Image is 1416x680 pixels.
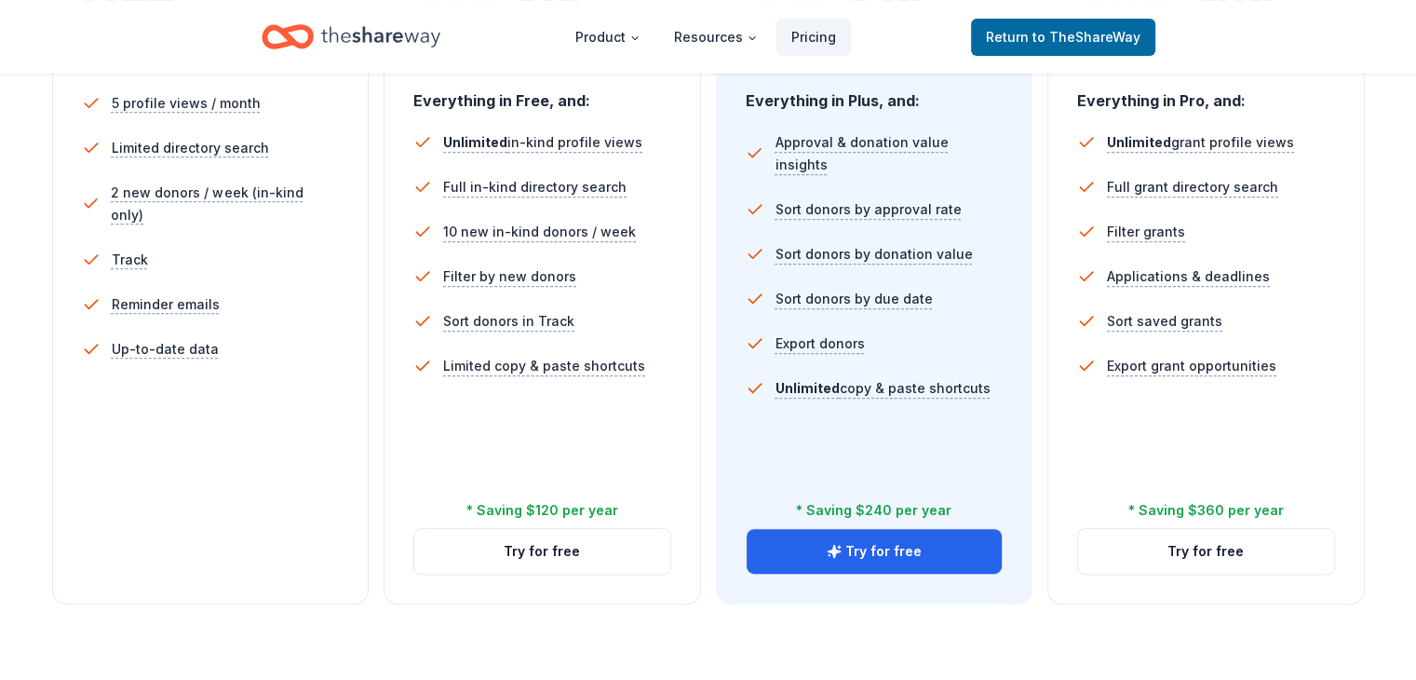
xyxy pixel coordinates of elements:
span: Unlimited [775,380,840,396]
span: Applications & deadlines [1107,265,1270,288]
div: * Saving $120 per year [466,499,618,522]
span: Sort saved grants [1107,310,1222,333]
span: Unlimited [1107,134,1171,150]
span: Sort donors by due date [775,288,933,310]
div: * Saving $240 per year [796,499,951,522]
span: in-kind profile views [443,134,642,150]
span: Filter grants [1107,221,1185,243]
nav: Main [560,15,851,59]
span: Sort donors in Track [443,310,574,333]
span: 5 profile views / month [112,92,261,115]
span: Reminder emails [112,293,220,316]
span: 10 new in-kind donors / week [443,221,636,243]
span: Limited directory search [112,137,269,159]
button: Product [560,19,655,56]
button: Try for free [414,529,670,574]
a: Returnto TheShareWay [971,19,1155,56]
div: Everything in Free, and: [413,74,671,113]
a: Home [262,15,440,59]
button: Resources [659,19,773,56]
span: Sort donors by approval rate [775,198,962,221]
span: Limited copy & paste shortcuts [443,355,645,377]
span: to TheShareWay [1032,29,1140,45]
span: grant profile views [1107,134,1294,150]
button: Try for free [747,529,1003,574]
div: Everything in Pro, and: [1077,74,1335,113]
span: Sort donors by donation value [775,243,973,265]
a: Pricing [776,19,851,56]
span: Export grant opportunities [1107,355,1276,377]
span: copy & paste shortcuts [775,380,991,396]
span: Approval & donation value insights [775,131,1003,176]
span: Filter by new donors [443,265,576,288]
span: Full in-kind directory search [443,176,627,198]
span: Return [986,26,1140,48]
span: Export donors [775,333,865,355]
span: Unlimited [443,134,507,150]
span: Full grant directory search [1107,176,1278,198]
span: Track [112,249,148,271]
div: Everything in Plus, and: [746,74,1004,113]
span: 2 new donors / week (in-kind only) [111,182,339,226]
div: * Saving $360 per year [1128,499,1284,522]
span: Up-to-date data [112,338,219,360]
button: Try for free [1078,529,1334,574]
